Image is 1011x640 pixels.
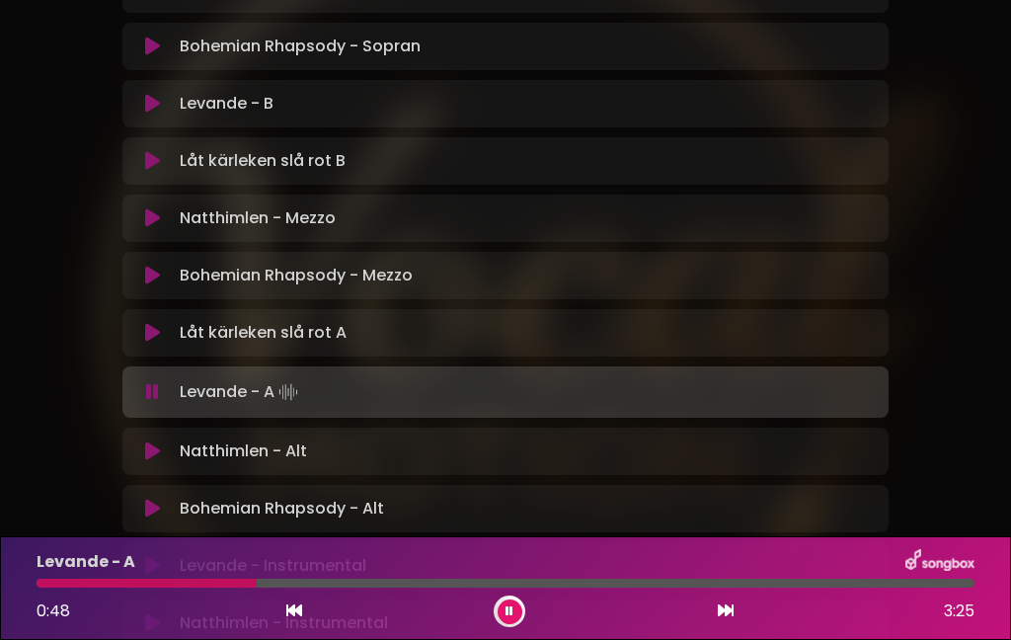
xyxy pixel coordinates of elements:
[180,149,346,172] font: Låt kärleken slå rot B
[37,600,70,622] span: 0:48
[180,440,307,462] font: Natthimlen - Alt
[274,378,302,406] img: waveform4.gif
[905,549,974,575] img: songbox-logo-white.png
[180,497,384,520] font: Bohemian Rhapsody - Alt
[180,35,421,57] font: Bohemian Rhapsody - Sopran
[180,206,336,229] font: Natthimlen - Mezzo
[180,380,274,403] font: Levande - A
[180,264,413,286] font: Bohemian Rhapsody - Mezzo
[180,321,347,344] font: Låt kärleken slå rot A
[37,550,135,573] font: Levande - A
[180,92,273,115] font: Levande - B
[944,600,974,622] font: 3:25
